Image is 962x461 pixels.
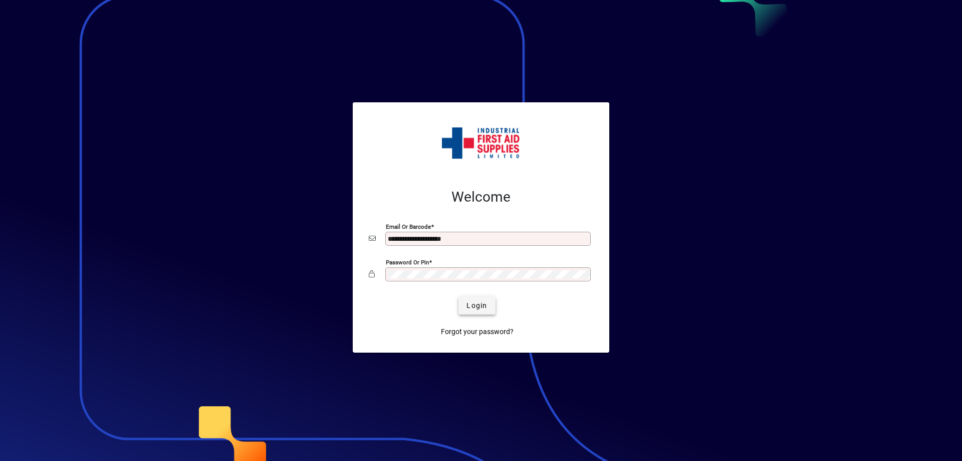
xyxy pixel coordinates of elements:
a: Forgot your password? [437,323,518,341]
span: Forgot your password? [441,327,514,337]
mat-label: Password or Pin [386,259,429,266]
h2: Welcome [369,189,593,206]
mat-label: Email or Barcode [386,223,431,230]
span: Login [466,300,487,311]
button: Login [458,296,495,315]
